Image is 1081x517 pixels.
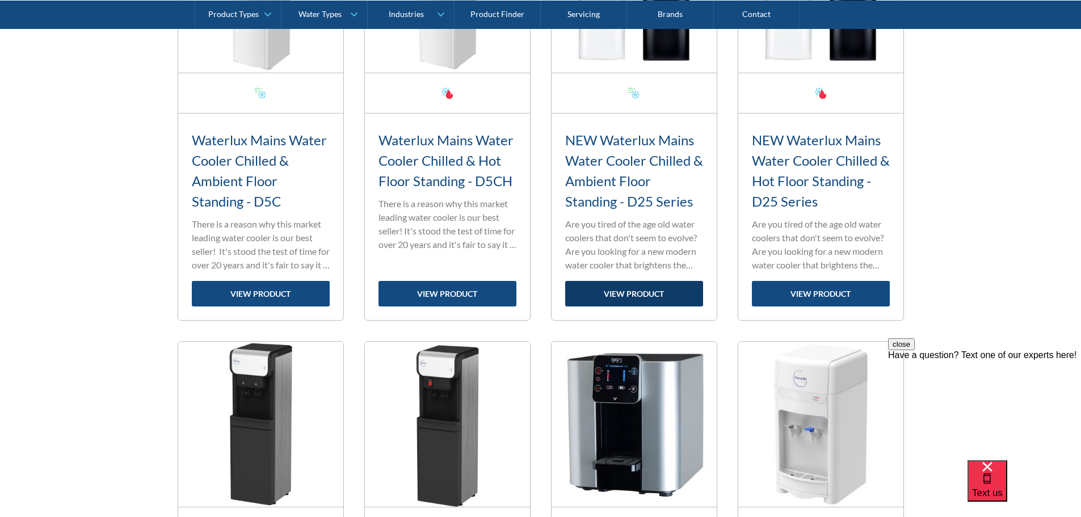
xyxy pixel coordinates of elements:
[192,217,330,272] p: There is a reason why this market leading water cooler is our best seller! It's stood the test of...
[192,130,330,212] h3: Waterlux Mains Water Cooler Chilled & Ambient Floor Standing - D5C
[738,342,903,507] img: Waterlux Mains Water Cooler Chilled & Ambient Bench Mounted - SD5C
[888,338,1081,474] iframe: podium webchat widget prompt
[552,342,717,507] img: BIBO Counter Top Boiling, Chilled & Ambient Water Filtration & Purification System
[365,342,530,507] img: Waterlux Trend Mains Water Cooler Chilled And Hot Floor Standing - D19CH
[178,342,343,507] img: Waterlux Trend Mains Water Cooler Chilled & Ambient Floor Standing - D19C
[389,9,424,19] div: Industries
[208,9,259,19] div: Product Types
[565,130,703,212] h3: NEW Waterlux Mains Water Cooler Chilled & Ambient Floor Standing - D25 Series
[968,460,1081,517] iframe: podium webchat widget bubble
[378,281,516,306] a: view product
[565,217,703,272] p: Are you tired of the age old water coolers that don't seem to evolve? Are you looking for a new m...
[752,281,890,306] a: view product
[565,281,703,306] a: view product
[378,197,516,251] p: There is a reason why this market leading water cooler is our best seller! It's stood the test of...
[752,217,890,272] p: Are you tired of the age old water coolers that don't seem to evolve? Are you looking for a new m...
[298,9,342,19] div: Water Types
[378,130,516,191] h3: Waterlux Mains Water Cooler Chilled & Hot Floor Standing - D5CH
[752,130,890,212] h3: NEW Waterlux Mains Water Cooler Chilled & Hot Floor Standing - D25 Series
[192,281,330,306] a: view product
